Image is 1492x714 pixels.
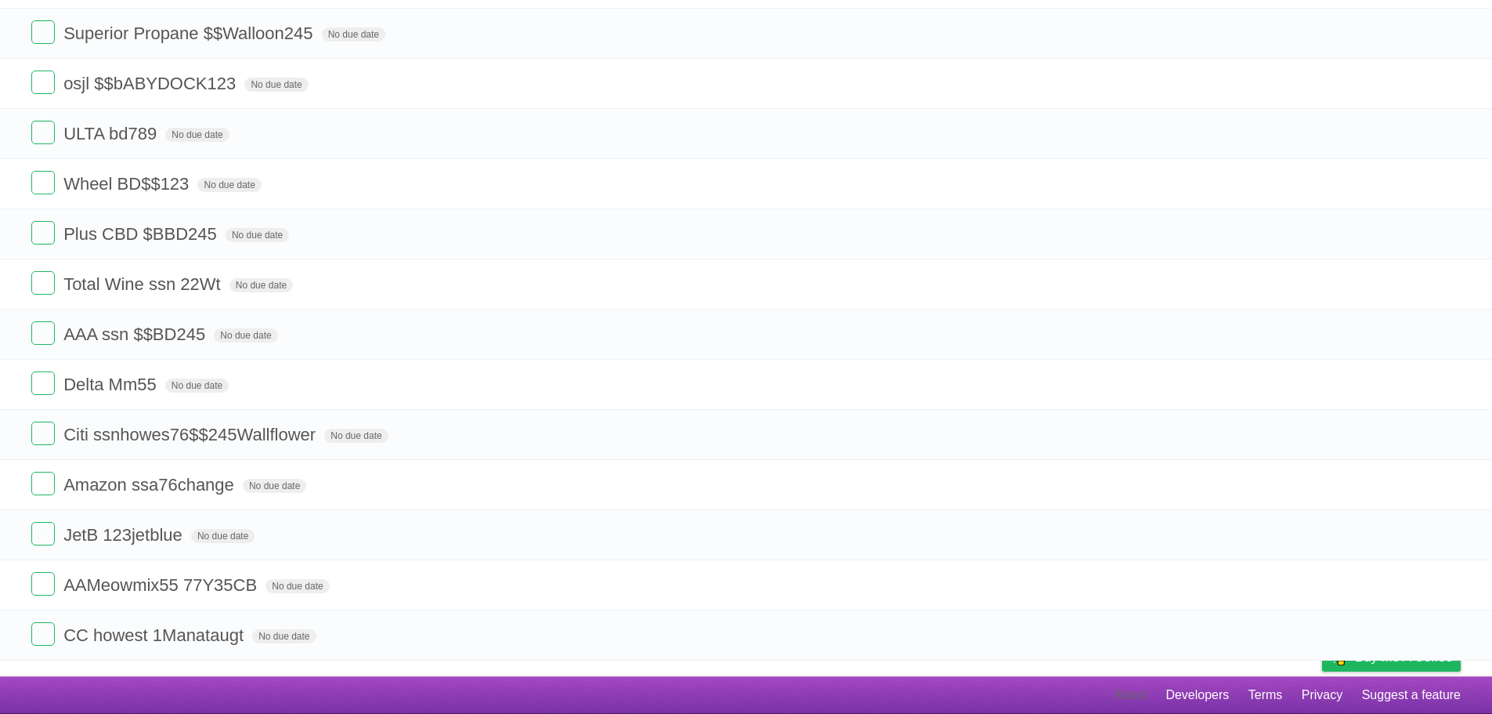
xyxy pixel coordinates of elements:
[252,629,316,643] span: No due date
[63,475,238,495] span: Amazon ssa76change
[31,171,55,194] label: Done
[63,274,225,294] span: Total Wine ssn 22Wt
[31,472,55,495] label: Done
[191,529,255,543] span: No due date
[63,124,161,143] span: ULTA bd789
[63,375,161,394] span: Delta Mm55
[31,121,55,144] label: Done
[31,71,55,94] label: Done
[197,178,261,192] span: No due date
[63,174,193,194] span: Wheel BD$$123
[324,429,388,443] span: No due date
[63,575,261,595] span: AAMeowmix55 77Y35CB
[63,625,247,645] span: CC howest 1Manataugt
[63,224,221,244] span: Plus CBD $BBD245
[31,371,55,395] label: Done
[1114,680,1147,710] a: About
[1248,680,1283,710] a: Terms
[1165,680,1229,710] a: Developers
[31,522,55,545] label: Done
[63,74,240,93] span: osjl $$bABYDOCK123
[244,78,308,92] span: No due date
[1302,680,1342,710] a: Privacy
[31,622,55,646] label: Done
[63,24,316,43] span: Superior Propane $$Walloon245
[1355,643,1453,671] span: Buy me a coffee
[229,278,293,292] span: No due date
[31,271,55,295] label: Done
[165,128,229,142] span: No due date
[31,321,55,345] label: Done
[63,525,186,545] span: JetB 123jetblue
[165,379,229,393] span: No due date
[31,422,55,445] label: Done
[31,572,55,596] label: Done
[1362,680,1461,710] a: Suggest a feature
[214,328,277,343] span: No due date
[322,27,385,42] span: No due date
[63,425,320,444] span: Citi ssnhowes76$$245Wallflower
[243,479,306,493] span: No due date
[31,20,55,44] label: Done
[31,221,55,245] label: Done
[226,228,289,242] span: No due date
[63,324,209,344] span: AAA ssn $$BD245
[266,579,329,593] span: No due date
